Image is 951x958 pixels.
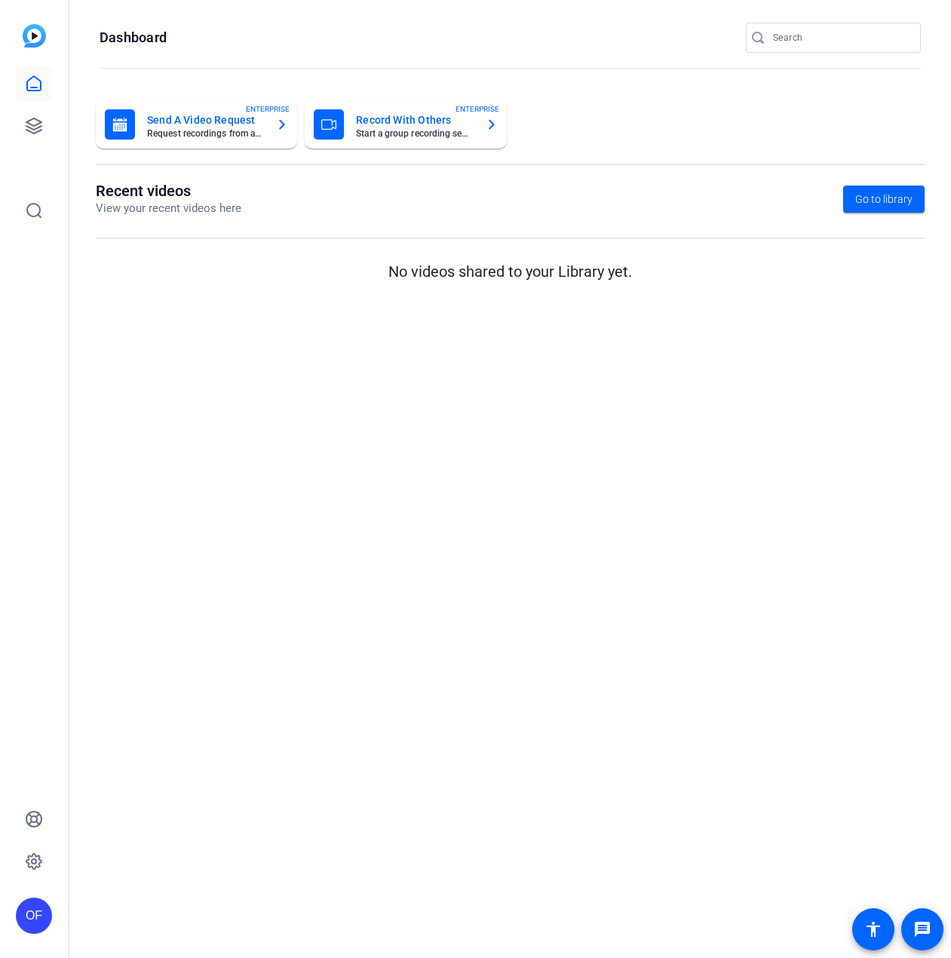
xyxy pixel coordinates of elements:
[864,920,882,938] mat-icon: accessibility
[246,103,290,115] span: ENTERPRISE
[100,29,167,47] h1: Dashboard
[16,898,52,934] div: OF
[843,186,925,213] a: Go to library
[356,111,473,129] mat-card-title: Record With Others
[147,111,264,129] mat-card-title: Send A Video Request
[305,100,506,149] button: Record With OthersStart a group recording sessionENTERPRISE
[96,200,241,217] p: View your recent videos here
[456,103,499,115] span: ENTERPRISE
[96,182,241,200] h1: Recent videos
[96,100,297,149] button: Send A Video RequestRequest recordings from anyone, anywhereENTERPRISE
[773,29,909,47] input: Search
[147,129,264,138] mat-card-subtitle: Request recordings from anyone, anywhere
[913,920,931,938] mat-icon: message
[356,129,473,138] mat-card-subtitle: Start a group recording session
[855,192,913,207] span: Go to library
[23,24,46,48] img: blue-gradient.svg
[96,260,925,283] p: No videos shared to your Library yet.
